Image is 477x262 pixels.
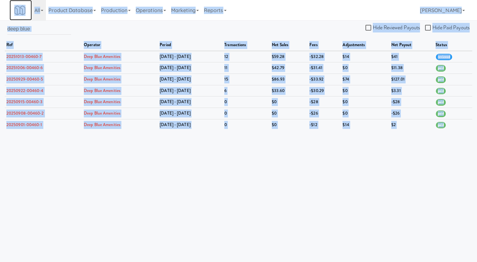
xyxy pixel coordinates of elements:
[425,23,470,32] label: Hide Paid Payouts
[308,62,341,74] td: -$31.41
[5,39,82,51] th: ref
[341,74,390,85] td: $74
[341,51,390,62] td: $14
[434,39,472,51] th: status
[84,65,120,71] a: Deep Blue Amenities
[390,119,434,130] td: $2
[365,25,373,31] input: Hide Reviewed Payouts
[436,54,452,60] span: reviewed
[223,108,270,119] td: 0
[223,62,270,74] td: 11
[223,39,270,51] th: transactions
[308,96,341,108] td: -$28
[84,99,120,105] a: Deep Blue Amenities
[436,110,445,117] span: paid
[341,62,390,74] td: $0
[82,39,158,51] th: operator
[341,96,390,108] td: $0
[341,85,390,96] td: $0
[390,74,434,85] td: $127.01
[270,62,308,74] td: $42.79
[6,99,43,105] a: 20250915-00460-3
[6,122,42,128] a: 20250901-00460-1
[6,76,43,82] a: 20250929-00460-5
[308,74,341,85] td: -$33.92
[6,88,44,94] a: 20250922-00460-4
[270,51,308,62] td: $59.28
[7,23,71,35] input: Search by operator
[158,85,223,96] td: [DATE] - [DATE]
[341,39,390,51] th: adjustments
[84,110,120,116] a: Deep Blue Amenities
[436,65,445,72] span: paid
[270,39,308,51] th: net sales
[158,62,223,74] td: [DATE] - [DATE]
[84,53,120,60] a: Deep Blue Amenities
[84,88,120,94] a: Deep Blue Amenities
[308,39,341,51] th: fees
[436,122,445,129] span: paid
[308,119,341,130] td: -$12
[223,74,270,85] td: 15
[390,108,434,119] td: -$26
[341,119,390,130] td: $14
[436,76,445,83] span: paid
[223,119,270,130] td: 0
[390,51,434,62] td: $41
[270,108,308,119] td: $0
[158,108,223,119] td: [DATE] - [DATE]
[436,99,445,106] span: paid
[84,122,120,128] a: Deep Blue Amenities
[365,23,420,32] label: Hide Reviewed Payouts
[14,5,25,16] img: Micromart
[158,96,223,108] td: [DATE] - [DATE]
[390,62,434,74] td: $11.38
[223,51,270,62] td: 12
[425,25,432,31] input: Hide Paid Payouts
[436,88,445,95] span: paid
[84,76,120,82] a: Deep Blue Amenities
[270,74,308,85] td: $86.93
[308,51,341,62] td: -$32.28
[390,96,434,108] td: -$28
[158,74,223,85] td: [DATE] - [DATE]
[270,85,308,96] td: $33.60
[6,110,44,116] a: 20250908-00460-2
[223,96,270,108] td: 0
[390,39,434,51] th: net payout
[6,53,42,60] a: 20251013-00460-7
[158,39,223,51] th: period
[341,108,390,119] td: $0
[223,85,270,96] td: 6
[308,108,341,119] td: -$26
[158,51,223,62] td: [DATE] - [DATE]
[270,119,308,130] td: $0
[270,96,308,108] td: $0
[390,85,434,96] td: $3.31
[6,65,43,71] a: 20251006-00460-6
[158,119,223,130] td: [DATE] - [DATE]
[308,85,341,96] td: -$30.29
